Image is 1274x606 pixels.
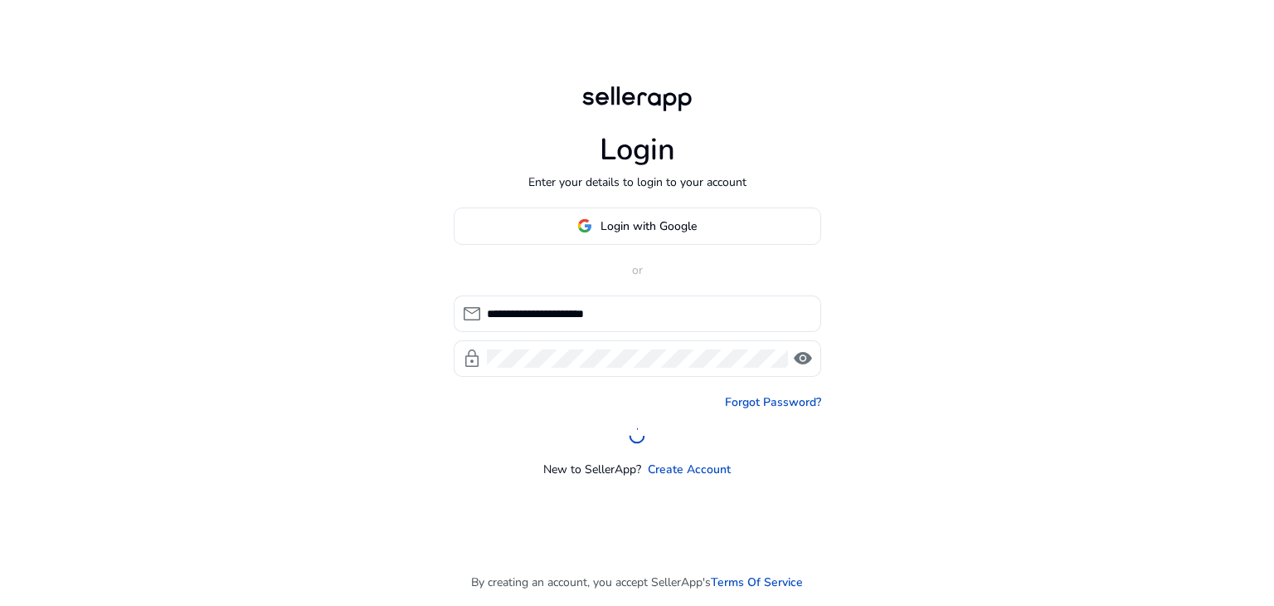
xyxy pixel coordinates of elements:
[793,349,813,369] span: visibility
[454,208,821,245] button: Login with Google
[711,574,803,591] a: Terms Of Service
[601,217,697,235] span: Login with Google
[528,173,746,191] p: Enter your details to login to your account
[577,218,592,233] img: google-logo.svg
[725,393,821,411] a: Forgot Password?
[454,261,821,279] p: or
[543,461,641,478] p: New to SellerApp?
[648,461,731,478] a: Create Account
[462,304,482,324] span: mail
[462,349,482,369] span: lock
[600,132,675,168] h1: Login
